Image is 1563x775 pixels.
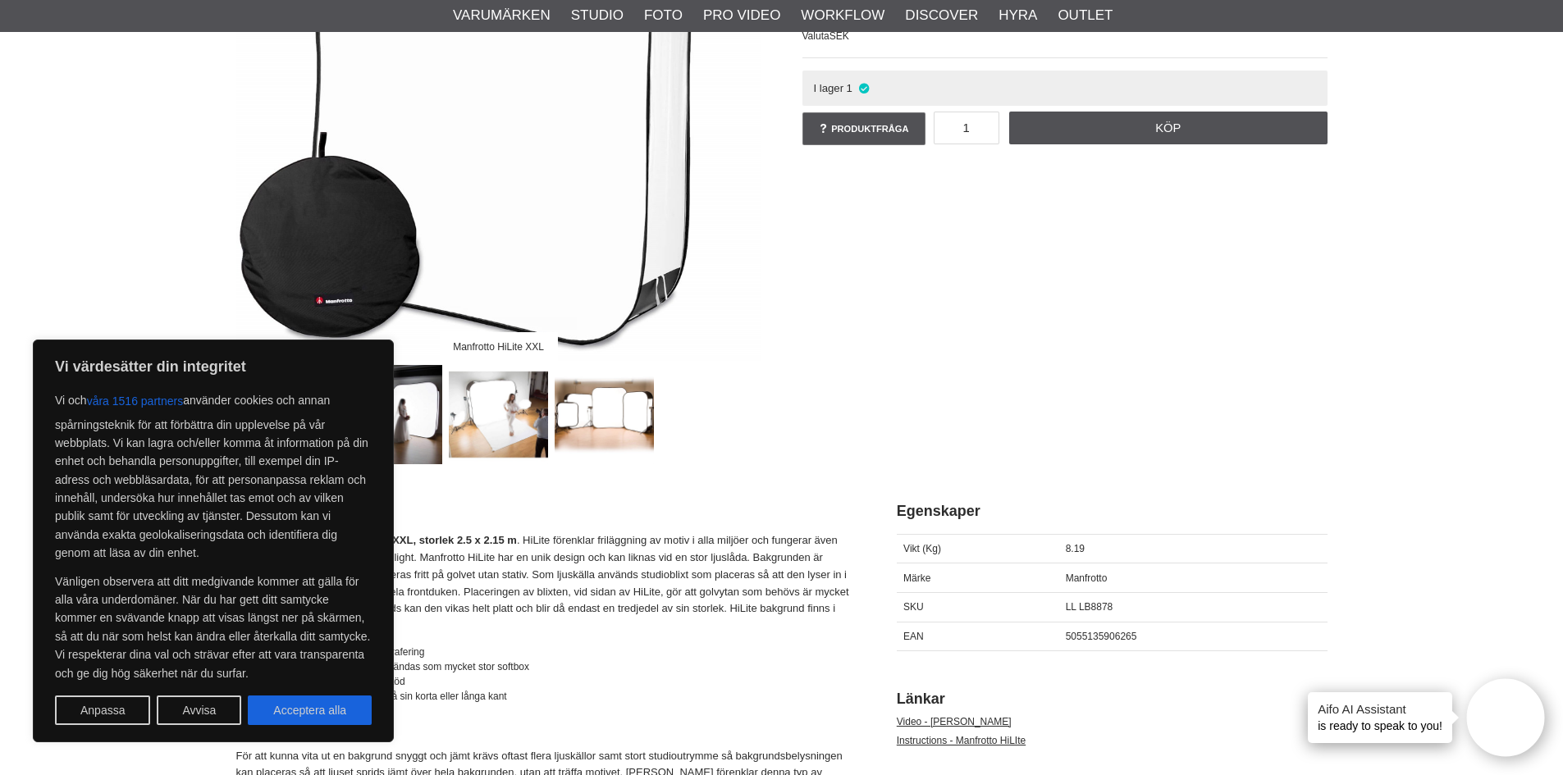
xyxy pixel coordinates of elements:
span: 1 [847,82,852,94]
a: Instructions - Manfrotto HiLIte [897,735,1026,746]
span: 8.19 [1066,543,1085,554]
li: Bakgrund som även kan användas som mycket stor softbox [269,659,856,674]
span: Vikt (Kg) [903,543,941,554]
i: I lager [857,82,871,94]
span: EAN [903,631,924,642]
p: . HiLite förenklar friläggning av motiv i alla miljöer och fungerar även utmärkt som stor softbox... [236,532,856,635]
span: SKU [903,601,924,613]
img: Manfrotto HiLite Serie [555,365,654,464]
span: I lager [813,82,843,94]
span: Märke [903,572,930,584]
div: Manfrotto HiLite XXL [439,332,557,361]
p: Vi och använder cookies och annan spårningsteknik för att förbättra din upplevelse på vår webbpla... [55,386,372,563]
a: Foto [644,5,683,26]
span: LL LB8878 [1066,601,1113,613]
button: Acceptera alla [248,695,372,725]
span: Valuta [802,30,829,42]
a: Hyra [999,5,1037,26]
h4: Aifo AI Assistant [1318,700,1442,718]
button: Anpassa [55,695,150,725]
li: Fristående - behöver inget stöd [269,674,856,689]
h2: Beskrivning [236,501,856,522]
div: is ready to speak to you! [1308,692,1452,743]
img: HiLite med släp (extra tbh) [449,365,548,464]
span: SEK [829,30,849,42]
a: Discover [905,5,978,26]
a: Produktfråga [802,112,925,145]
a: Pro Video [703,5,780,26]
h2: Länkar [897,689,1328,709]
button: våra 1516 partners [87,386,184,416]
li: Kan roteras och användas på sin korta eller långa kant [269,689,856,704]
p: Vänligen observera att ditt medgivande kommer att gälla för alla våra underdomäner. När du har ge... [55,572,372,682]
a: Varumärken [453,5,551,26]
span: Manfrotto [1066,572,1108,584]
p: Vi värdesätter din integritet [55,357,372,376]
span: 5055135906265 [1066,631,1137,642]
button: Avvisa [157,695,241,725]
a: Köp [1009,112,1328,144]
div: Vi värdesätter din integritet [33,340,394,742]
h4: Friläggning av motiv [236,720,856,736]
a: Studio [571,5,624,26]
li: Idealisk för ''High Key'' fotografering [269,645,856,659]
a: Video - [PERSON_NAME] [897,716,1012,727]
h2: Egenskaper [897,501,1328,522]
a: Workflow [801,5,884,26]
a: Outlet [1058,5,1113,26]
